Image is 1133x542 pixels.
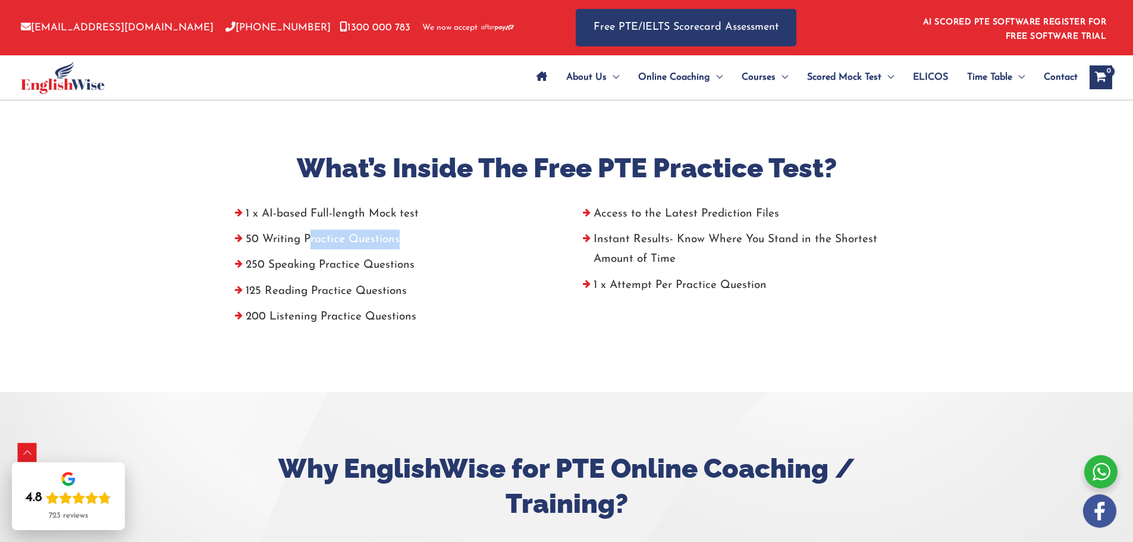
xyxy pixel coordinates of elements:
[481,24,514,31] img: Afterpay-Logo
[607,57,619,98] span: Menu Toggle
[1034,57,1078,98] a: Contact
[26,490,111,506] div: Rating: 4.8 out of 5
[776,57,788,98] span: Menu Toggle
[228,307,558,333] li: 200 Listening Practice Questions
[1090,65,1112,89] a: View Shopping Cart, empty
[228,452,906,521] h2: Why EnglishWise for PTE Online Coaching / Training?
[557,57,629,98] a: About UsMenu Toggle
[710,57,723,98] span: Menu Toggle
[903,57,958,98] a: ELICOS
[527,57,1078,98] nav: Site Navigation: Main Menu
[228,204,558,230] li: 1 x AI-based Full-length Mock test
[228,230,558,255] li: 50 Writing Practice Questions
[1083,494,1116,528] img: white-facebook.png
[913,57,948,98] span: ELICOS
[576,275,906,301] li: 1 x Attempt Per Practice Question
[566,57,607,98] span: About Us
[732,57,798,98] a: CoursesMenu Toggle
[340,23,410,33] a: 1300 000 783
[916,8,1112,47] aside: Header Widget 1
[49,511,88,521] div: 723 reviews
[21,61,105,94] img: cropped-ew-logo
[807,57,881,98] span: Scored Mock Test
[1012,57,1025,98] span: Menu Toggle
[228,255,558,281] li: 250 Speaking Practice Questions
[576,230,906,275] li: Instant Results- Know Where You Stand in the Shortest Amount of Time
[26,490,42,506] div: 4.8
[881,57,894,98] span: Menu Toggle
[967,57,1012,98] span: Time Table
[576,204,906,230] li: Access to the Latest Prediction Files
[228,281,558,307] li: 125 Reading Practice Questions
[422,22,478,34] span: We now accept
[576,9,796,46] a: Free PTE/IELTS Scorecard Assessment
[21,23,214,33] a: [EMAIL_ADDRESS][DOMAIN_NAME]
[638,57,710,98] span: Online Coaching
[742,57,776,98] span: Courses
[629,57,732,98] a: Online CoachingMenu Toggle
[1044,57,1078,98] span: Contact
[798,57,903,98] a: Scored Mock TestMenu Toggle
[923,18,1107,41] a: AI SCORED PTE SOFTWARE REGISTER FOR FREE SOFTWARE TRIAL
[225,23,331,33] a: [PHONE_NUMBER]
[958,57,1034,98] a: Time TableMenu Toggle
[228,151,906,186] h2: What’s Inside The Free PTE Practice Test?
